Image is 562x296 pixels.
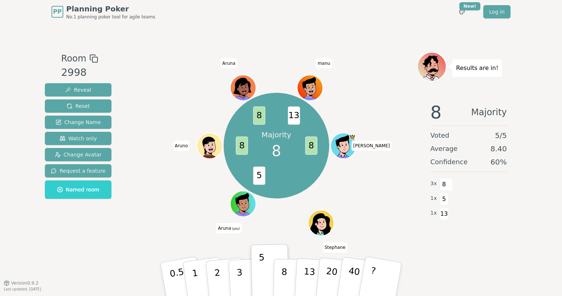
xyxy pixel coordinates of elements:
[316,58,332,68] span: Click to change your name
[173,141,190,151] span: Click to change your name
[4,280,39,286] button: Version0.9.2
[236,137,248,155] span: 8
[4,287,41,291] span: Last updated: [DATE]
[51,167,106,175] span: Request a feature
[323,242,347,252] span: Click to change your name
[11,280,39,286] span: Version 0.9.2
[55,151,102,158] span: Change Avatar
[45,116,111,129] button: Change Name
[66,14,155,20] span: No.1 planning poker tool for agile teams
[66,4,155,14] span: Planning Poker
[45,148,111,161] button: Change Avatar
[60,135,97,142] span: Watch only
[351,141,392,151] span: Click to change your name
[45,132,111,145] button: Watch only
[259,252,265,292] p: 5
[262,130,291,140] p: Majority
[272,140,281,162] span: 8
[56,119,101,126] span: Change Name
[455,5,469,18] button: New!
[491,157,507,167] span: 60 %
[231,191,255,216] button: Click to change your avatar
[430,130,449,141] span: Voted
[483,5,511,18] a: Log in
[45,99,111,113] button: Reset
[253,167,265,185] span: 5
[231,227,240,230] span: (you)
[430,103,442,121] span: 8
[253,106,265,124] span: 8
[456,63,498,73] p: Results are in!
[430,157,467,167] span: Confidence
[216,223,242,233] span: Click to change your name
[65,86,91,94] span: Reveal
[305,137,317,155] span: 8
[430,209,437,217] span: 1 x
[430,194,437,202] span: 1 x
[440,178,448,191] span: 8
[45,180,111,199] button: Named room
[471,103,507,121] span: Majority
[440,193,448,205] span: 5
[67,102,90,110] span: Reset
[349,134,356,140] span: Harry Covert is the host
[61,52,86,65] span: Room
[61,65,98,80] div: 2998
[53,7,61,16] span: PP
[51,4,155,20] a: PPPlanning PokerNo.1 planning poker tool for agile teams
[495,130,507,141] span: 5 / 5
[57,186,99,193] span: Named room
[45,164,111,177] button: Request a feature
[459,2,480,10] div: New!
[430,180,437,188] span: 3 x
[440,208,448,220] span: 13
[288,106,300,124] span: 13
[430,144,458,154] span: Average
[220,58,237,68] span: Click to change your name
[490,144,507,154] span: 8.40
[45,83,111,96] button: Reveal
